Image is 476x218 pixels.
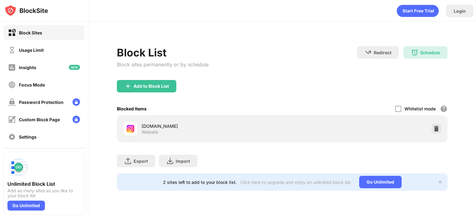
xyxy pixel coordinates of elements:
[19,47,44,53] div: Usage Limit
[8,116,16,123] img: customize-block-page-off.svg
[19,82,45,87] div: Focus Mode
[19,100,64,105] div: Password Protection
[142,123,282,129] div: [DOMAIN_NAME]
[73,116,80,123] img: lock-menu.svg
[454,8,466,14] div: Login
[397,5,439,17] div: animation
[19,117,60,122] div: Custom Block Page
[117,46,209,59] div: Block List
[73,98,80,106] img: lock-menu.svg
[4,4,48,17] img: logo-blocksite.svg
[19,65,36,70] div: Insights
[69,65,80,70] img: new-icon.svg
[8,81,16,89] img: focus-off.svg
[374,50,391,55] div: Redirect
[134,84,169,89] div: Add to Block List
[7,156,30,178] img: push-block-list.svg
[438,180,443,185] img: x-button.svg
[142,129,158,135] div: Website
[359,176,402,188] div: Go Unlimited
[7,181,81,187] div: Unlimited Block List
[163,180,237,185] div: 2 sites left to add to your block list.
[8,46,16,54] img: time-usage-off.svg
[176,158,190,164] div: Import
[8,98,16,106] img: password-protection-off.svg
[117,61,209,68] div: Block sites permanently or by schedule
[404,106,436,111] div: Whitelist mode
[420,50,440,55] div: Schedule
[127,125,134,132] img: favicons
[8,64,16,71] img: insights-off.svg
[8,133,16,141] img: settings-off.svg
[7,188,81,198] div: Add as many sites as you like to your block list
[117,106,147,111] div: Blocked Items
[7,201,45,211] div: Go Unlimited
[19,30,42,35] div: Block Sites
[19,134,37,140] div: Settings
[8,29,16,37] img: block-on.svg
[134,158,148,164] div: Export
[240,180,352,185] div: Click here to upgrade and enjoy an unlimited block list.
